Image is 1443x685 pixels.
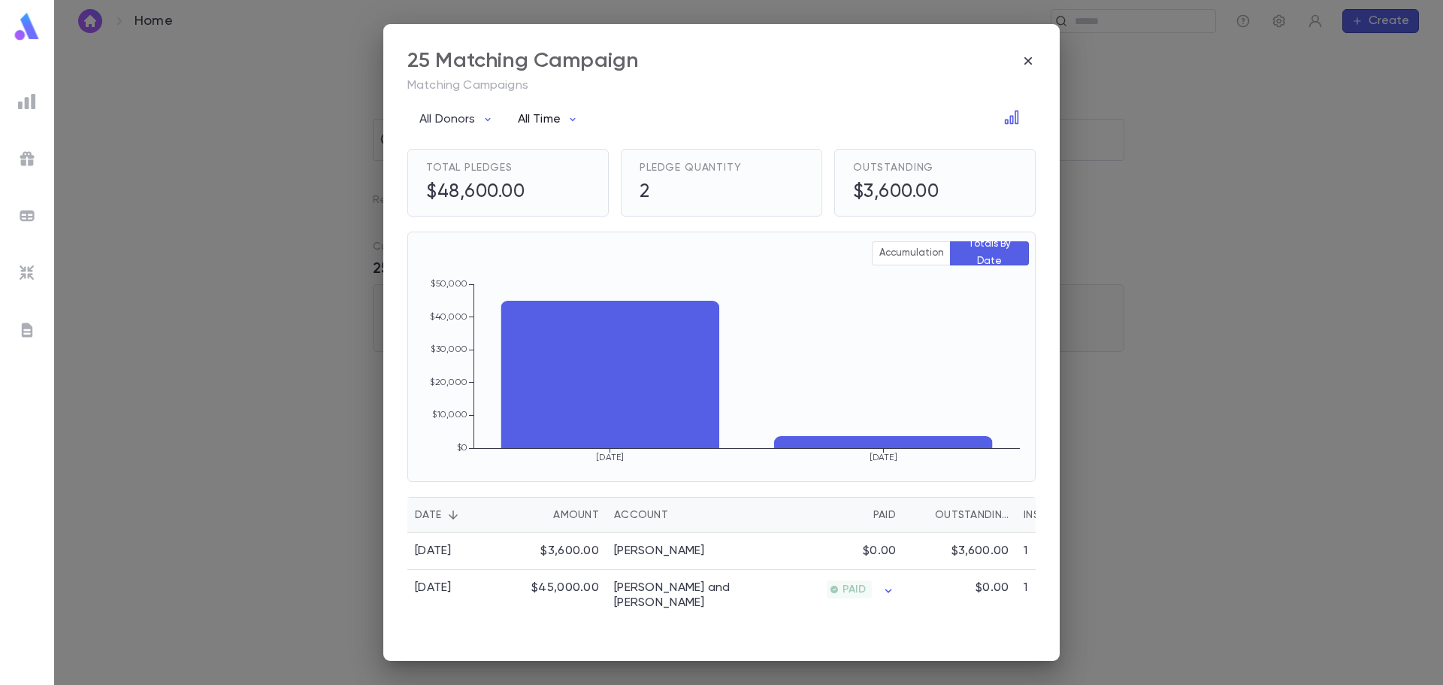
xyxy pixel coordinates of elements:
[432,410,467,420] tspan: $10,000
[509,497,607,533] div: Amount
[607,497,757,533] div: Account
[457,443,467,453] tspan: $0
[415,580,452,596] div: [DATE]
[950,241,1029,265] button: Totals By Date
[1016,497,1106,533] div: Installments
[1016,570,1106,622] div: 1
[407,105,506,134] button: All Donors
[415,497,441,533] div: Date
[903,497,1016,533] div: Outstanding
[640,181,742,204] h5: 2
[18,207,36,225] img: batches_grey.339ca447c9d9533ef1741baa751efc33.svg
[951,544,1009,559] p: $3,600.00
[426,162,513,174] span: Total Pledges
[431,279,467,289] tspan: $50,000
[426,181,525,204] h5: $48,600.00
[614,580,749,611] a: [PERSON_NAME] and [PERSON_NAME]
[407,78,1036,93] p: Matching Campaigns
[553,497,599,533] div: Amount
[911,503,935,527] button: Sort
[873,497,896,533] div: Paid
[509,533,607,570] div: $3,600.00
[506,105,591,134] button: All Time
[640,162,742,174] span: Pledge Quantity
[1016,533,1106,570] div: 1
[430,377,467,387] tspan: $20,000
[853,181,939,204] h5: $3,600.00
[836,583,872,596] span: PAID
[441,503,465,527] button: Sort
[18,321,36,339] img: letters_grey.7941b92b52307dd3b8a917253454ce1c.svg
[18,92,36,111] img: reports_grey.c525e4749d1bce6a11f5fe2a8de1b229.svg
[976,580,1009,596] p: $0.00
[870,453,897,462] tspan: [DATE]
[596,453,624,462] tspan: [DATE]
[509,570,607,622] div: $45,000.00
[12,12,42,41] img: logo
[1000,105,1024,129] button: Open in Data Center
[614,497,668,533] div: Account
[430,312,467,322] tspan: $40,000
[18,264,36,282] img: imports_grey.530a8a0e642e233f2baf0ef88e8c9fcb.svg
[529,503,553,527] button: Sort
[407,48,638,74] div: 25 Matching Campaign
[863,544,896,559] p: $0.00
[614,544,705,559] a: [PERSON_NAME]
[419,112,476,127] p: All Donors
[935,497,1009,533] div: Outstanding
[668,503,692,527] button: Sort
[849,503,873,527] button: Sort
[1024,497,1075,533] div: Installments
[872,241,951,265] button: Accumulation
[853,162,933,174] span: Outstanding
[415,544,452,559] div: [DATE]
[407,497,509,533] div: Date
[18,150,36,168] img: campaigns_grey.99e729a5f7ee94e3726e6486bddda8f1.svg
[757,497,903,533] div: Paid
[431,344,467,354] tspan: $30,000
[518,112,561,127] p: All Time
